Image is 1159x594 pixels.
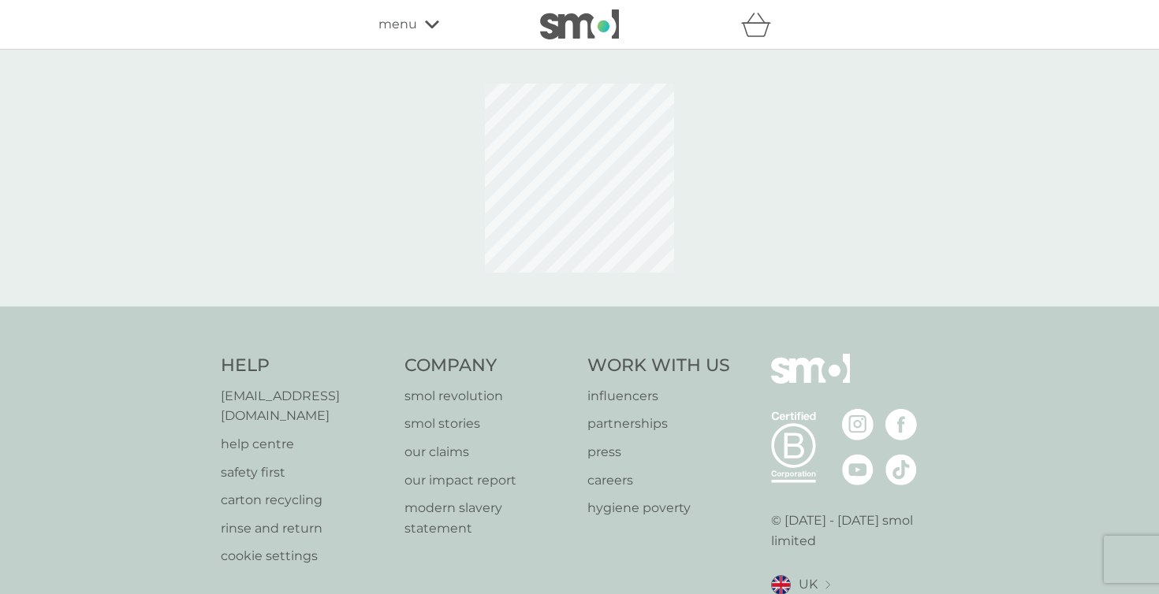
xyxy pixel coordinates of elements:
a: smol revolution [404,386,572,407]
img: visit the smol Tiktok page [885,454,917,485]
a: cookie settings [221,546,389,566]
a: partnerships [587,414,730,434]
img: visit the smol Youtube page [842,454,874,485]
a: careers [587,470,730,491]
a: our impact report [404,470,572,491]
span: menu [378,14,417,35]
h4: Help [221,354,389,378]
h4: Company [404,354,572,378]
img: smol [540,9,619,39]
a: press [587,442,730,462]
a: hygiene poverty [587,498,730,518]
a: rinse and return [221,518,389,539]
img: visit the smol Instagram page [842,409,874,440]
img: visit the smol Facebook page [885,409,917,440]
a: safety first [221,462,389,483]
img: smol [771,354,850,407]
img: select a new location [825,581,830,589]
a: modern slavery statement [404,498,572,538]
a: carton recycling [221,490,389,510]
a: help centre [221,434,389,455]
p: © [DATE] - [DATE] smol limited [771,510,939,551]
h4: Work With Us [587,354,730,378]
a: our claims [404,442,572,462]
div: basket [741,9,781,40]
a: smol stories [404,414,572,434]
a: influencers [587,386,730,407]
a: [EMAIL_ADDRESS][DOMAIN_NAME] [221,386,389,426]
